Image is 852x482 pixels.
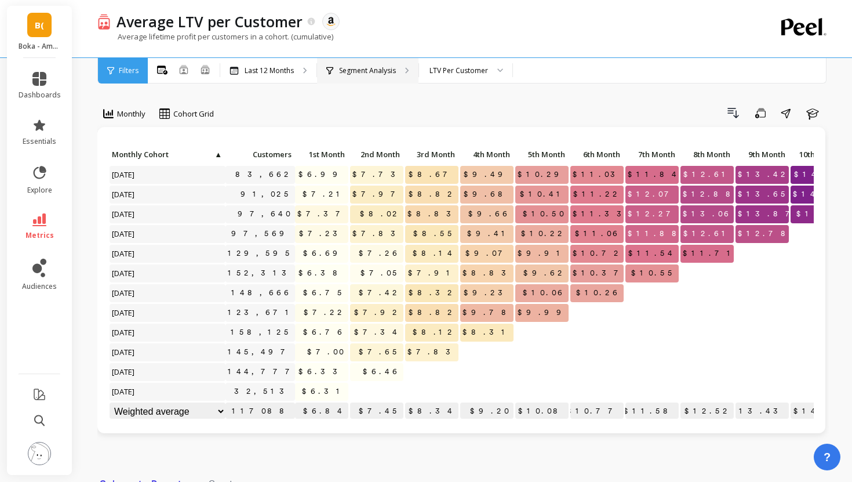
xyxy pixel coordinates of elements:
[680,245,739,262] span: $11.71
[301,304,348,321] span: $7.22
[461,166,514,183] span: $9.49
[301,284,348,302] span: $6.75
[521,264,569,282] span: $9.62
[681,225,734,242] span: $12.61
[352,150,400,159] span: 2nd Month
[628,150,675,159] span: 7th Month
[358,205,403,223] span: $8.02
[460,264,517,282] span: $8.83
[683,150,730,159] span: 8th Month
[232,383,295,400] a: 32,513
[570,146,624,162] p: 6th Month
[213,150,222,159] span: ▲
[173,108,214,119] span: Cohort Grid
[680,146,734,162] p: 8th Month
[349,146,405,164] div: Toggle SortBy
[228,150,292,159] span: Customers
[297,150,345,159] span: 1st Month
[573,150,620,159] span: 6th Month
[350,225,406,242] span: $7.83
[406,304,458,321] span: $8.82
[794,205,844,223] span: $14.05
[515,245,569,262] span: $9.91
[225,304,297,321] a: 123,671
[116,12,303,31] p: Average LTV per Customer
[110,166,138,183] span: [DATE]
[520,205,569,223] span: $10.50
[736,205,801,223] span: $13.87
[296,166,348,183] span: $6.99
[570,403,624,420] p: $10.77
[238,186,295,203] a: 91,025
[110,324,138,341] span: [DATE]
[110,146,225,162] p: Monthly Cohort
[570,205,632,223] span: $11.33
[790,146,845,164] div: Toggle SortBy
[461,186,514,203] span: $9.68
[352,304,403,321] span: $7.92
[571,186,624,203] span: $11.22
[738,150,785,159] span: 9th Month
[117,108,145,119] span: Monthly
[814,444,840,470] button: ?
[405,146,458,162] p: 3rd Month
[305,343,348,361] span: $7.00
[625,146,680,164] div: Toggle SortBy
[736,403,789,420] p: $13.43
[225,363,301,380] a: 144,777
[573,225,624,242] span: $11.06
[405,205,462,223] span: $8.83
[245,66,294,75] p: Last 12 Months
[791,403,844,420] p: $14.21
[110,304,138,321] span: [DATE]
[460,324,514,341] span: $8.31
[295,205,351,223] span: $7.37
[296,363,348,380] span: $6.33
[405,343,461,361] span: $7.83
[35,19,44,32] span: B(
[406,264,458,282] span: $7.91
[23,137,56,146] span: essentials
[28,442,51,465] img: profile picture
[294,146,349,164] div: Toggle SortBy
[625,403,679,420] p: $11.58
[519,225,569,242] span: $10.22
[625,186,680,203] span: $12.07
[736,146,789,162] p: 9th Month
[625,166,683,183] span: $11.84
[228,324,295,341] a: 158,125
[110,186,138,203] span: [DATE]
[235,205,295,223] a: 97,640
[356,343,403,361] span: $7.65
[110,205,138,223] span: [DATE]
[429,65,488,76] div: LTV Per Customer
[339,66,396,75] p: Segment Analysis
[350,146,403,162] p: 2nd Month
[736,225,796,242] span: $12.78
[411,225,458,242] span: $8.55
[460,304,517,321] span: $9.78
[27,186,52,195] span: explore
[19,90,61,100] span: dashboards
[515,146,569,162] p: 5th Month
[680,205,735,223] span: $13.06
[295,146,348,162] p: 1st Month
[350,403,403,420] p: $7.45
[297,225,348,242] span: $7.23
[110,363,138,380] span: [DATE]
[352,324,403,341] span: $7.34
[110,383,138,400] span: [DATE]
[518,150,565,159] span: 5th Month
[680,186,741,203] span: $12.88
[295,403,348,420] p: $6.84
[461,284,514,302] span: $9.23
[229,284,295,302] a: 148,666
[520,284,569,302] span: $10.06
[410,245,458,262] span: $8.14
[791,186,847,203] span: $14.43
[109,146,164,164] div: Toggle SortBy
[358,264,403,282] span: $7.05
[225,146,280,164] div: Toggle SortBy
[518,186,569,203] span: $10.41
[405,146,460,164] div: Toggle SortBy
